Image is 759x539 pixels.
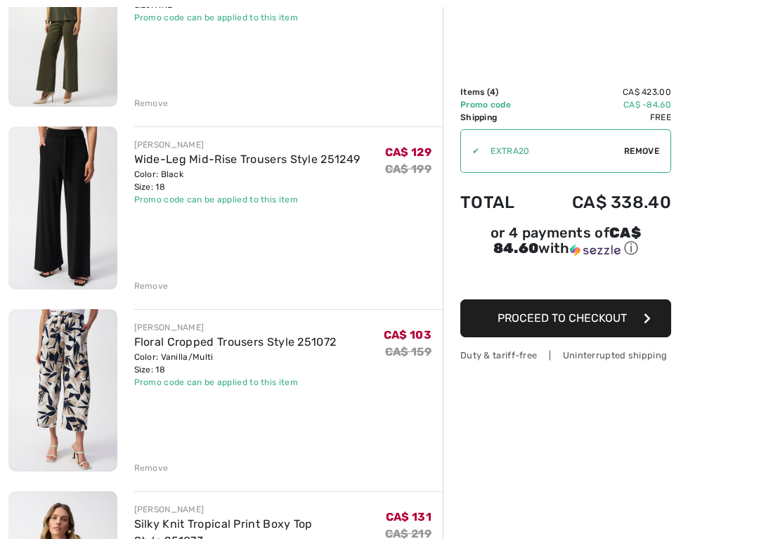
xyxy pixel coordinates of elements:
[490,87,495,97] span: 4
[134,351,337,376] div: Color: Vanilla/Multi Size: 18
[134,280,169,292] div: Remove
[624,145,659,157] span: Remove
[134,168,361,193] div: Color: Black Size: 18
[460,178,535,226] td: Total
[535,178,671,226] td: CA$ 338.40
[134,321,337,334] div: [PERSON_NAME]
[385,345,432,358] s: CA$ 159
[385,145,432,159] span: CA$ 129
[493,224,641,256] span: CA$ 84.60
[134,462,169,474] div: Remove
[460,98,535,111] td: Promo code
[570,244,621,256] img: Sezzle
[386,510,432,524] span: CA$ 131
[460,86,535,98] td: Items ( )
[535,98,671,111] td: CA$ -84.60
[498,311,627,325] span: Proceed to Checkout
[460,226,671,258] div: or 4 payments of with
[460,263,671,294] iframe: PayPal-paypal
[134,503,385,516] div: [PERSON_NAME]
[134,138,361,151] div: [PERSON_NAME]
[460,299,671,337] button: Proceed to Checkout
[134,193,361,206] div: Promo code can be applied to this item
[8,126,117,289] img: Wide-Leg Mid-Rise Trousers Style 251249
[134,152,361,166] a: Wide-Leg Mid-Rise Trousers Style 251249
[535,111,671,124] td: Free
[479,130,624,172] input: Promo code
[8,309,117,472] img: Floral Cropped Trousers Style 251072
[460,111,535,124] td: Shipping
[134,97,169,110] div: Remove
[134,335,337,349] a: Floral Cropped Trousers Style 251072
[384,328,432,342] span: CA$ 103
[134,11,379,24] div: Promo code can be applied to this item
[460,349,671,362] div: Duty & tariff-free | Uninterrupted shipping
[134,376,337,389] div: Promo code can be applied to this item
[461,145,479,157] div: ✔
[535,86,671,98] td: CA$ 423.00
[385,162,432,176] s: CA$ 199
[460,226,671,263] div: or 4 payments ofCA$ 84.60withSezzle Click to learn more about Sezzle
